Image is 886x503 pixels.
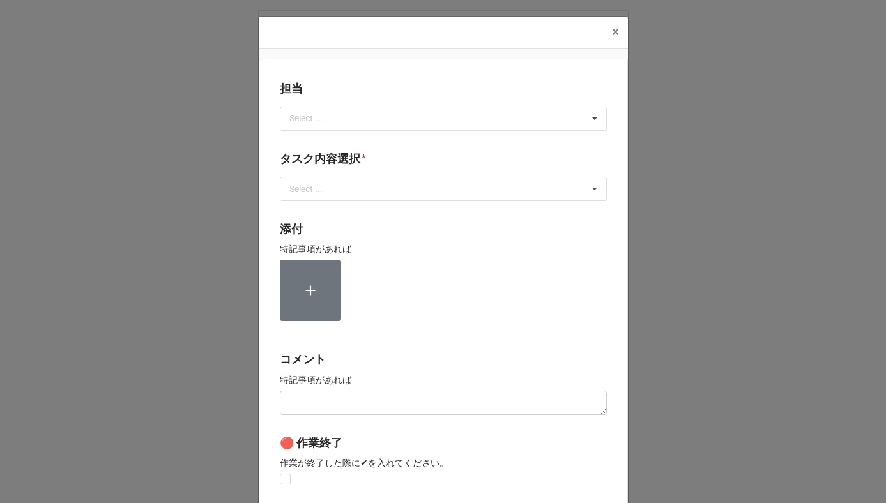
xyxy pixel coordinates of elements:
label: 添付 [280,220,303,238]
label: タスク内容選択 [280,150,360,168]
label: 🔴 作業終了 [280,434,342,452]
p: 特記事項があれば [280,373,607,386]
label: 担当 [280,80,303,98]
span: × [612,24,619,40]
div: Select ... [286,111,341,126]
div: Select ... [286,181,341,196]
p: 特記事項があれば [280,243,607,255]
p: 作業が終了した際に✔︎を入れてください。 [280,456,607,469]
label: コメント [280,350,326,368]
